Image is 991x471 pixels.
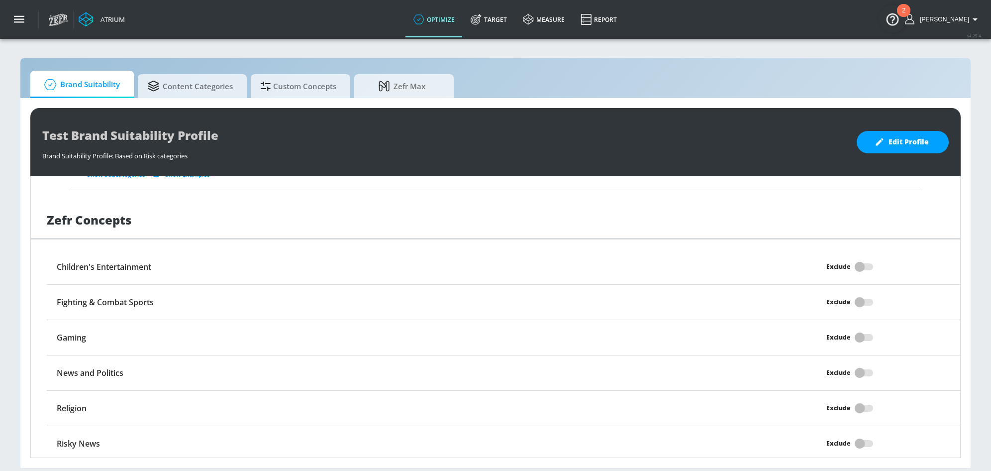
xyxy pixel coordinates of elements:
[57,297,154,308] h6: Fighting & Combat Sports
[515,1,573,37] a: measure
[42,146,847,160] div: Brand Suitability Profile: Based on Risk categories
[364,74,440,98] span: Zefr Max
[57,438,100,449] h6: Risky News
[916,16,969,23] span: login as: brianna.trafton@zefr.com
[57,403,87,414] h6: Religion
[57,261,151,272] h6: Children's Entertainment
[79,12,125,27] a: Atrium
[261,74,336,98] span: Custom Concepts
[148,74,233,98] span: Content Categories
[573,1,625,37] a: Report
[405,1,463,37] a: optimize
[40,73,120,97] span: Brand Suitability
[47,212,131,228] h1: Zefr Concepts
[967,33,981,38] span: v 4.25.4
[97,15,125,24] div: Atrium
[57,332,86,343] h6: Gaming
[879,5,906,33] button: Open Resource Center, 2 new notifications
[905,13,981,25] button: [PERSON_NAME]
[877,136,929,148] span: Edit Profile
[902,10,905,23] div: 2
[857,131,949,153] button: Edit Profile
[463,1,515,37] a: Target
[57,367,123,378] h6: News and Politics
